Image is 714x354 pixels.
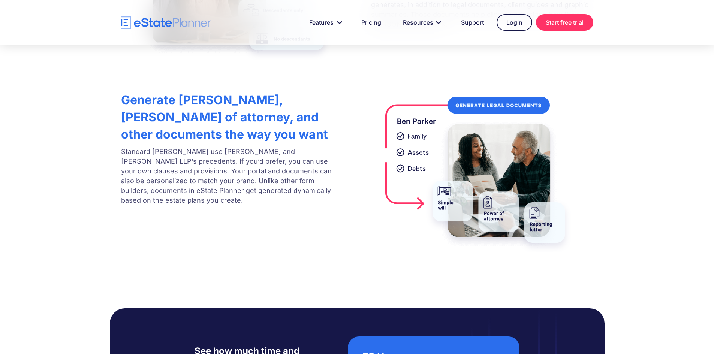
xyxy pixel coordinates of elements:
img: software for lawyers to generate wills, POAs, and other legal documents [377,88,574,252]
a: Support [452,15,493,30]
a: home [121,16,211,29]
strong: Generate [PERSON_NAME], [PERSON_NAME] of attorney, and other documents the way you want [121,93,328,142]
p: Standard [PERSON_NAME] use [PERSON_NAME] and [PERSON_NAME] LLP’s precedents. If you’d prefer, you... [121,147,343,205]
a: Login [497,14,532,31]
a: Start free trial [536,14,593,31]
a: Features [300,15,349,30]
a: Resources [394,15,448,30]
a: Pricing [352,15,390,30]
